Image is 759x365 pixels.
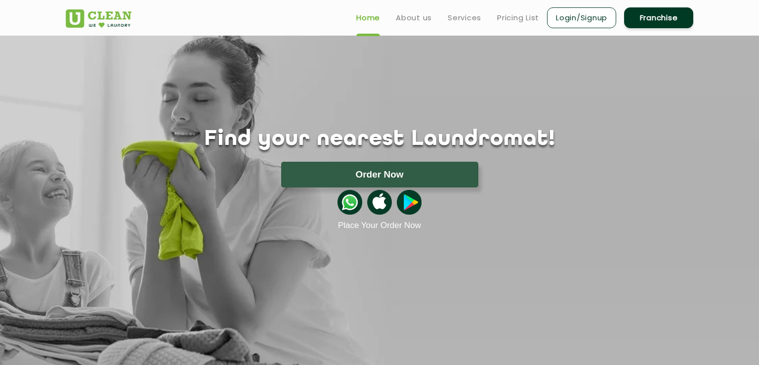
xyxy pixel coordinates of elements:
a: Place Your Order Now [338,221,421,230]
h1: Find your nearest Laundromat! [58,127,701,152]
a: Home [356,12,380,24]
img: apple-icon.png [367,190,392,215]
a: Login/Signup [547,7,616,28]
a: About us [396,12,432,24]
a: Franchise [624,7,693,28]
img: whatsappicon.png [337,190,362,215]
a: Services [448,12,481,24]
button: Order Now [281,162,478,187]
a: Pricing List [497,12,539,24]
img: UClean Laundry and Dry Cleaning [66,9,131,28]
img: playstoreicon.png [397,190,422,215]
